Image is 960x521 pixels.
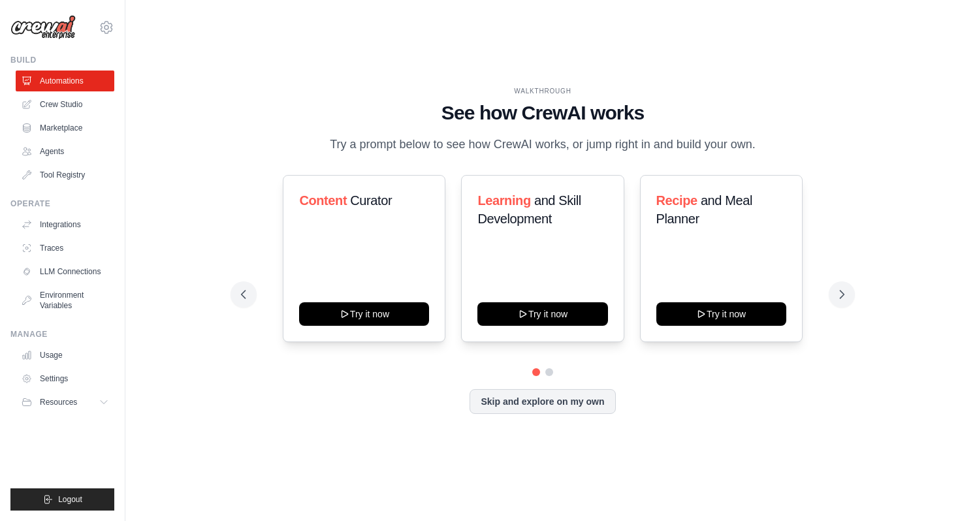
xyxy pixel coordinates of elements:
a: Marketplace [16,118,114,138]
h1: See how CrewAI works [241,101,844,125]
a: Usage [16,345,114,366]
p: Try a prompt below to see how CrewAI works, or jump right in and build your own. [323,135,762,154]
a: Tool Registry [16,165,114,185]
span: Content [299,193,347,208]
a: Automations [16,71,114,91]
a: Environment Variables [16,285,114,316]
button: Logout [10,488,114,511]
div: Manage [10,329,114,339]
div: Operate [10,198,114,209]
a: Crew Studio [16,94,114,115]
div: Build [10,55,114,65]
div: WALKTHROUGH [241,86,844,96]
button: Skip and explore on my own [470,389,615,414]
a: Settings [16,368,114,389]
span: Logout [58,494,82,505]
span: Learning [477,193,530,208]
span: Resources [40,397,77,407]
button: Try it now [299,302,429,326]
a: Agents [16,141,114,162]
button: Try it now [477,302,607,326]
button: Try it now [656,302,786,326]
a: Traces [16,238,114,259]
a: Integrations [16,214,114,235]
button: Resources [16,392,114,413]
a: LLM Connections [16,261,114,282]
span: Recipe [656,193,697,208]
span: and Meal Planner [656,193,752,226]
img: Logo [10,15,76,40]
span: Curator [350,193,392,208]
